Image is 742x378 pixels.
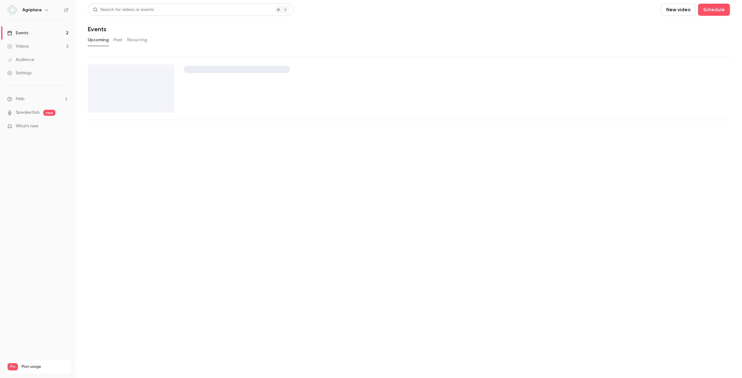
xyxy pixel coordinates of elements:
span: new [43,110,55,116]
div: Videos [7,43,29,49]
h6: Agriplace [22,7,42,13]
button: Recurring [127,35,147,45]
div: Audience [7,57,34,63]
img: Agriplace [8,5,17,15]
li: help-dropdown-opener [7,96,68,102]
span: Pro [8,363,18,370]
div: Events [7,30,28,36]
span: Help [16,96,25,102]
span: Plan usage [22,364,68,369]
button: Upcoming [88,35,109,45]
div: Search for videos or events [93,7,154,13]
button: Schedule [698,4,730,16]
h1: Events [88,25,106,33]
button: Past [114,35,122,45]
button: New video [661,4,696,16]
a: SpeakerHub [16,109,40,116]
span: What's new [16,123,38,129]
div: Settings [7,70,31,76]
